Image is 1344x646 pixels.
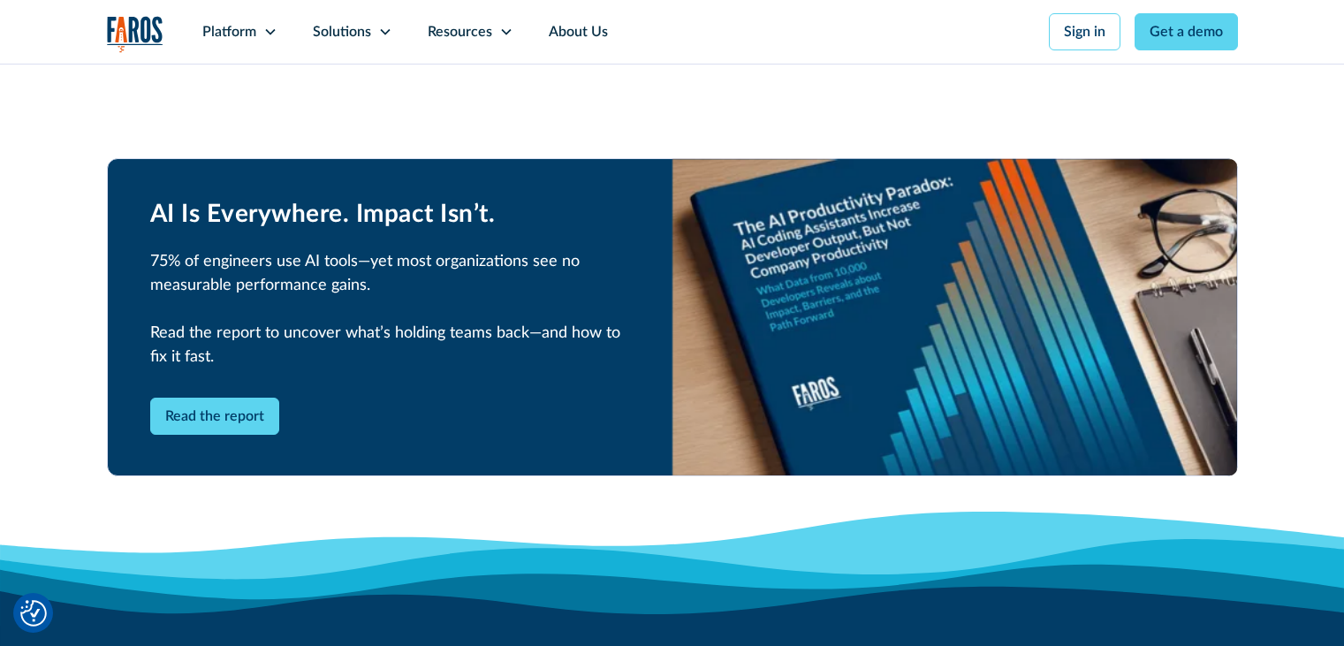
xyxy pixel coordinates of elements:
[20,600,47,627] img: Revisit consent button
[20,600,47,627] button: Cookie Settings
[107,16,163,52] img: Logo of the analytics and reporting company Faros.
[150,398,279,435] a: Read the report
[202,21,256,42] div: Platform
[672,159,1237,475] img: AI Productivity Paradox Report 2025
[1049,13,1120,50] a: Sign in
[313,21,371,42] div: Solutions
[150,250,630,369] p: 75% of engineers use AI tools—yet most organizations see no measurable performance gains. Read th...
[1135,13,1238,50] a: Get a demo
[428,21,492,42] div: Resources
[107,16,163,52] a: home
[150,200,630,230] h2: AI Is Everywhere. Impact Isn’t.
